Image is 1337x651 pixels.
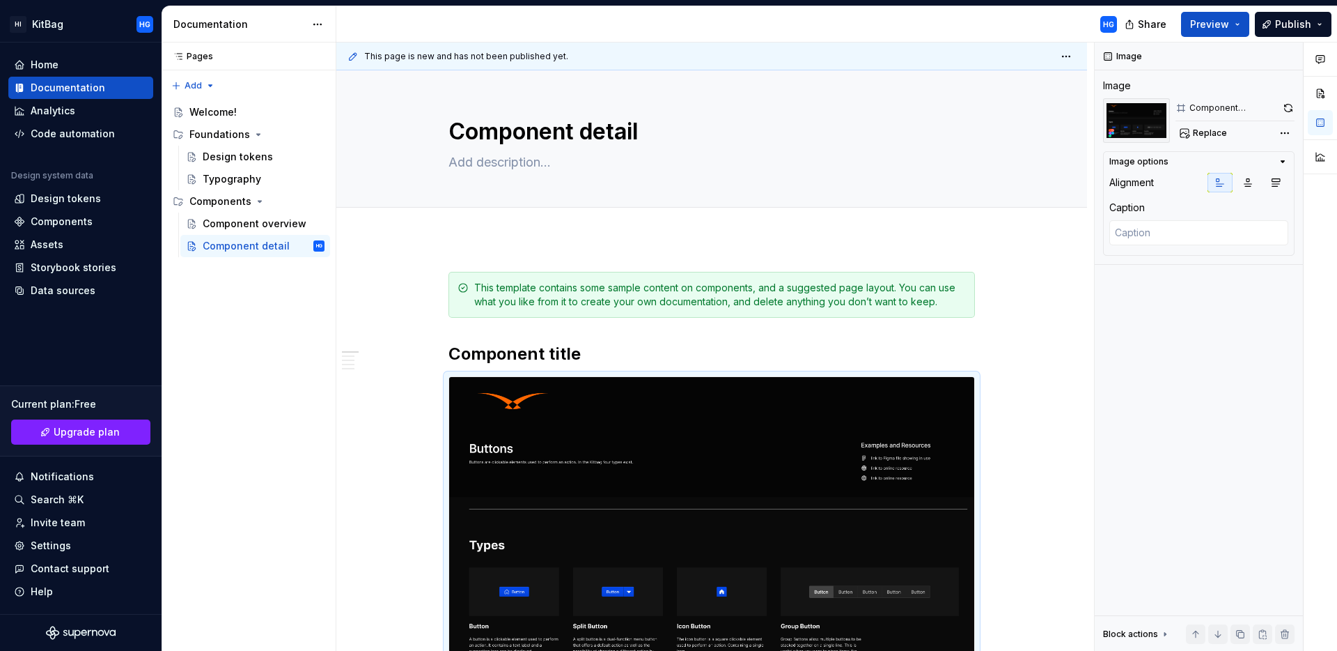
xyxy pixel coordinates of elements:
a: Home [8,54,153,76]
div: Components [189,194,251,208]
a: Component overview [180,213,330,235]
span: Preview [1190,17,1229,31]
div: HG [1103,19,1114,30]
div: Help [31,585,53,599]
div: Image options [1109,156,1168,167]
span: Replace [1193,128,1227,139]
svg: Supernova Logo [46,626,116,640]
a: Storybook stories [8,256,153,279]
div: Alignment [1109,176,1154,190]
a: Analytics [8,100,153,122]
button: Preview [1181,12,1249,37]
div: Page tree [167,101,330,257]
div: Code automation [31,127,115,141]
div: Notifications [31,470,94,484]
div: KitBag [32,17,63,31]
a: Data sources [8,279,153,302]
a: Welcome! [167,101,330,123]
a: Settings [8,535,153,557]
span: Share [1138,17,1166,31]
div: Search ⌘K [31,493,84,507]
button: Search ⌘K [8,489,153,511]
a: Documentation [8,77,153,99]
span: This page is new and has not been published yet. [364,51,568,62]
div: Design tokens [31,192,101,206]
div: Components [167,190,330,213]
div: Data sources [31,284,95,298]
button: HIKitBagHG [3,9,159,39]
a: Invite team [8,512,153,534]
div: HG [139,19,150,30]
div: Assets [31,238,63,252]
a: Design tokens [180,146,330,168]
div: HI [10,16,26,33]
div: Documentation [173,17,305,31]
a: Assets [8,233,153,256]
div: This template contains some sample content on components, and a suggested page layout. You can us... [474,281,966,309]
div: Block actions [1103,629,1158,640]
button: Share [1118,12,1175,37]
div: HG [316,239,322,253]
h2: Component title [448,343,975,365]
button: Add [167,76,219,95]
textarea: Component detail [446,115,972,148]
a: Upgrade plan [11,420,150,445]
div: Component detail [203,239,290,253]
div: Typography [203,172,261,186]
span: Upgrade plan [54,425,120,439]
a: Design tokens [8,187,153,210]
button: Publish [1255,12,1331,37]
a: Components [8,210,153,233]
span: Publish [1275,17,1311,31]
button: Help [8,581,153,603]
a: Code automation [8,123,153,145]
div: Analytics [31,104,75,118]
a: Component detailHG [180,235,330,257]
div: Caption [1109,201,1145,215]
button: Notifications [8,466,153,488]
button: Image options [1109,156,1288,167]
div: Foundations [189,128,250,141]
div: Settings [31,539,71,553]
button: Replace [1175,123,1233,143]
button: Contact support [8,558,153,580]
div: Design tokens [203,150,273,164]
div: Current plan : Free [11,397,150,411]
div: Foundations [167,123,330,146]
span: Add [185,80,202,91]
div: Invite team [31,516,85,530]
div: Components [31,215,93,229]
div: Pages [167,51,213,62]
div: Component documentation template [1189,102,1279,114]
div: Welcome! [189,105,237,119]
div: Block actions [1103,625,1171,644]
div: Documentation [31,81,105,95]
div: Image [1103,79,1131,93]
img: c21fe95b-fd8a-43e9-965c-7297e4ee635b.png [1103,98,1170,143]
div: Storybook stories [31,261,116,275]
div: Component overview [203,217,306,231]
div: Home [31,58,58,72]
div: Design system data [11,170,93,181]
a: Typography [180,168,330,190]
div: Contact support [31,562,109,576]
